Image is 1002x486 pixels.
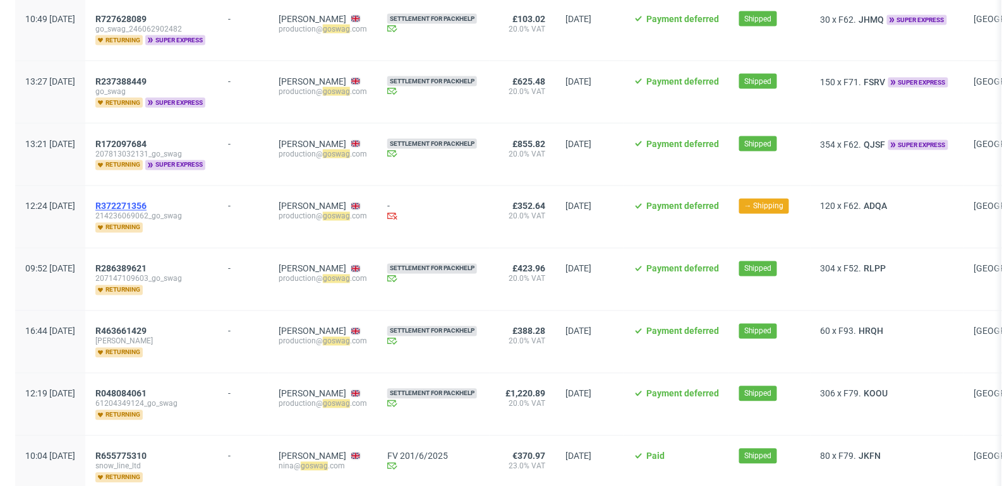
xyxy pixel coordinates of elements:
a: R463661429 [95,326,149,336]
span: Payment deferred [646,264,719,274]
mark: goswag [323,337,350,346]
span: super express [888,78,948,88]
mark: goswag [323,25,350,33]
span: 20.0% VAT [500,336,545,347]
div: - [228,384,258,399]
mark: goswag [323,212,350,221]
div: x [821,201,954,211]
span: returning [95,35,143,45]
a: [PERSON_NAME] [279,139,346,149]
span: go_swag [95,86,208,97]
mark: goswag [323,150,350,158]
span: R048084061 [95,389,147,399]
span: 12:19 [DATE] [25,389,75,399]
span: 09:52 [DATE] [25,264,75,274]
span: 23.0% VAT [500,461,545,471]
span: R463661429 [95,326,147,336]
div: x [821,451,954,461]
div: x [821,264,954,274]
div: x [821,389,954,399]
div: production@ .com [279,211,367,222]
span: [PERSON_NAME] [95,336,208,347]
mark: goswag [323,275,350,283]
span: returning [95,473,143,483]
a: R048084061 [95,389,149,399]
span: Settlement for Packhelp [387,139,477,149]
div: - [228,9,258,24]
a: R655775310 [95,451,149,461]
span: 16:44 [DATE] [25,326,75,336]
div: production@ .com [279,336,367,347]
span: Payment deferred [646,201,719,211]
span: Settlement for Packhelp [387,76,477,86]
div: nina@ .com [279,461,367,471]
a: [PERSON_NAME] [279,201,346,211]
span: Shipped [744,451,772,462]
a: QJSF [862,139,888,150]
span: returning [95,410,143,420]
span: RLPP [862,264,889,274]
span: → Shipping [744,201,784,212]
div: - [228,71,258,86]
a: FSRV [862,77,888,87]
span: R237388449 [95,76,147,86]
span: 30 [821,15,831,25]
span: 10:04 [DATE] [25,451,75,461]
span: super express [888,140,948,150]
div: - [228,134,258,149]
span: 20.0% VAT [500,149,545,159]
div: - [228,446,258,461]
span: F52. [844,264,862,274]
a: [PERSON_NAME] [279,76,346,86]
span: 20.0% VAT [500,399,545,409]
a: [PERSON_NAME] [279,264,346,274]
span: super express [145,35,205,45]
span: returning [95,348,143,358]
span: Settlement for Packhelp [387,264,477,274]
span: F62. [839,15,857,25]
span: 13:21 [DATE] [25,139,75,149]
span: 12:24 [DATE] [25,201,75,211]
span: [DATE] [565,264,591,274]
span: F79. [844,389,862,399]
span: returning [95,160,143,170]
mark: goswag [323,400,350,408]
a: KOOU [862,389,891,399]
a: JKFN [857,451,884,461]
span: £855.82 [512,139,545,149]
span: Paid [646,451,665,461]
a: R372271356 [95,201,149,211]
span: super express [145,160,205,170]
div: production@ .com [279,149,367,159]
span: F62. [844,201,862,211]
span: €370.97 [512,451,545,461]
span: returning [95,98,143,108]
span: Settlement for Packhelp [387,389,477,399]
div: x [821,14,954,25]
span: 20.0% VAT [500,211,545,222]
span: Shipped [744,326,772,337]
a: FV 201/6/2025 [387,451,480,461]
div: production@ .com [279,86,367,97]
a: HRQH [857,326,886,336]
div: - [228,196,258,211]
span: Shipped [744,263,772,275]
span: R655775310 [95,451,147,461]
span: F79. [839,451,857,461]
span: 354 [821,139,836,150]
span: 207813032131_go_swag [95,149,208,159]
span: returning [95,223,143,233]
span: [DATE] [565,326,591,336]
span: £1,220.89 [505,389,545,399]
a: R286389621 [95,264,149,274]
span: super express [145,98,205,108]
span: [DATE] [565,451,591,461]
span: 10:49 [DATE] [25,14,75,24]
span: Payment deferred [646,326,719,336]
div: x [821,76,954,88]
span: 60 [821,326,831,336]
